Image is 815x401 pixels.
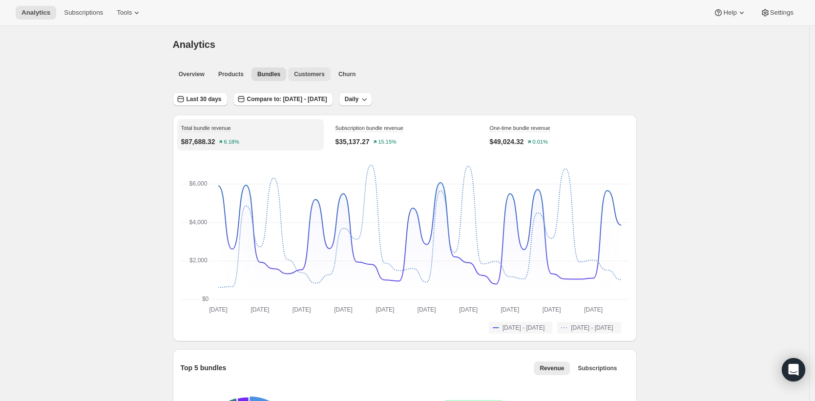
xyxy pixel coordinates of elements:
[770,9,794,17] span: Settings
[209,306,228,313] text: [DATE]
[117,9,132,17] span: Tools
[187,95,222,103] span: Last 30 days
[754,6,799,20] button: Settings
[233,92,333,106] button: Compare to: [DATE] - [DATE]
[502,324,544,332] span: [DATE] - [DATE]
[376,306,394,313] text: [DATE]
[335,125,403,131] span: Subscription bundle revenue
[181,137,215,147] p: $87,688.32
[338,70,355,78] span: Churn
[542,306,561,313] text: [DATE]
[251,306,269,313] text: [DATE]
[202,295,209,302] text: $0
[532,139,547,145] text: 0.01%
[111,6,147,20] button: Tools
[173,39,215,50] span: Analytics
[345,95,359,103] span: Daily
[292,306,311,313] text: [DATE]
[179,70,205,78] span: Overview
[181,363,227,373] p: Top 5 bundles
[335,137,370,147] p: $35,137.27
[459,306,478,313] text: [DATE]
[584,306,603,313] text: [DATE]
[417,306,436,313] text: [DATE]
[218,70,244,78] span: Products
[540,364,564,372] span: Revenue
[16,6,56,20] button: Analytics
[489,322,552,334] button: [DATE] - [DATE]
[782,358,805,381] div: Open Intercom Messenger
[181,125,231,131] span: Total bundle revenue
[490,137,524,147] p: $49,024.32
[501,306,519,313] text: [DATE]
[339,92,373,106] button: Daily
[247,95,327,103] span: Compare to: [DATE] - [DATE]
[557,322,621,334] button: [DATE] - [DATE]
[257,70,280,78] span: Bundles
[490,125,550,131] span: One-time bundle revenue
[173,92,228,106] button: Last 30 days
[189,219,207,226] text: $4,000
[224,139,239,145] text: 6.18%
[334,306,353,313] text: [DATE]
[21,9,50,17] span: Analytics
[571,324,613,332] span: [DATE] - [DATE]
[189,257,208,264] text: $2,000
[723,9,736,17] span: Help
[189,180,207,187] text: $6,000
[378,139,397,145] text: 15.15%
[58,6,109,20] button: Subscriptions
[578,364,617,372] span: Subscriptions
[708,6,752,20] button: Help
[64,9,103,17] span: Subscriptions
[294,70,325,78] span: Customers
